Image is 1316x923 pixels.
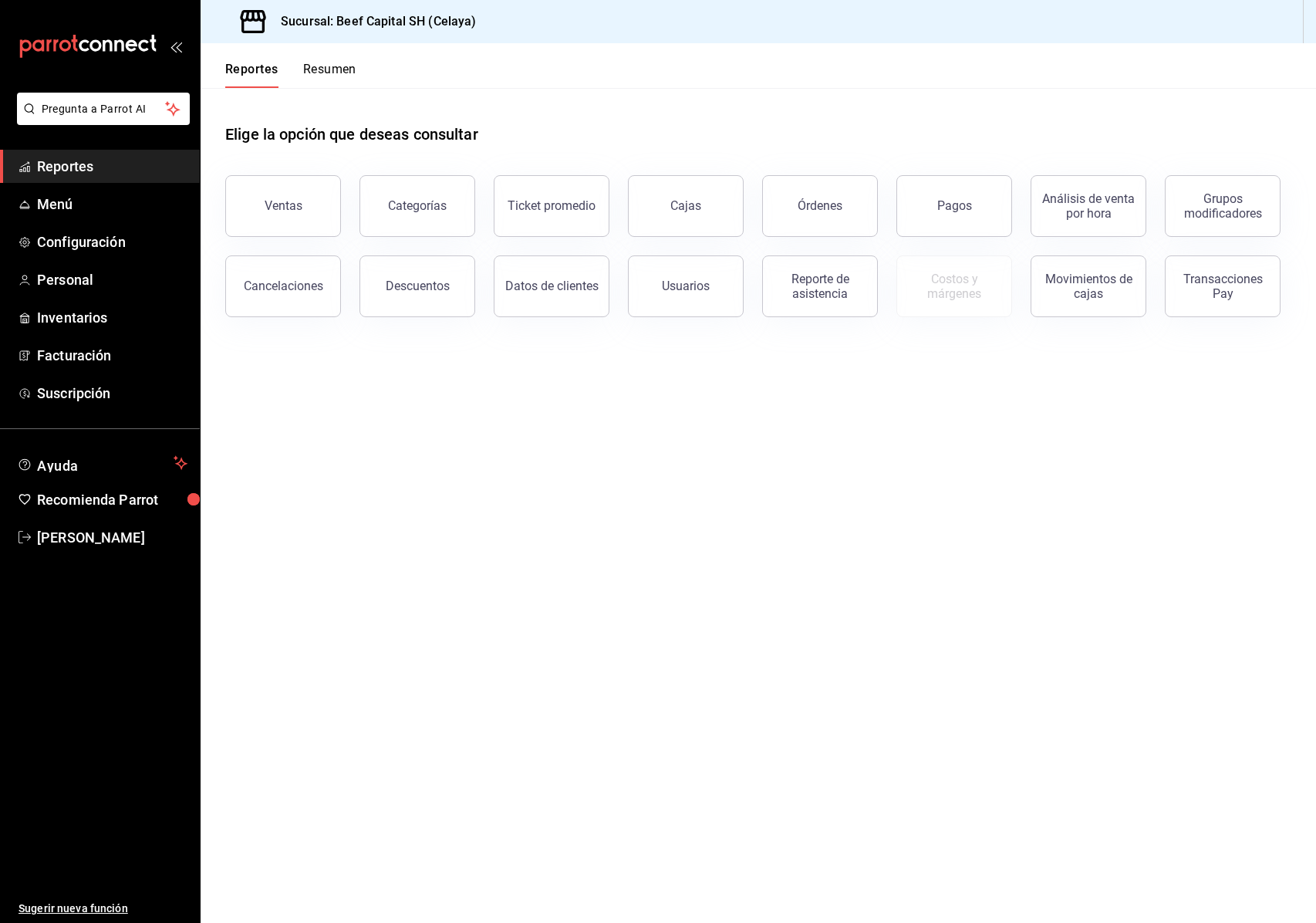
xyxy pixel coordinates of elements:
[37,194,187,215] span: Menú
[37,383,187,404] span: Suscripción
[170,40,182,52] button: open_drawer_menu
[225,62,356,88] div: navigation tabs
[244,279,323,293] div: Cancelaciones
[1175,272,1270,301] div: Transacciones Pay
[1031,255,1146,317] button: Movimientos de cajas
[268,12,476,31] h3: Sucursal: Beef Capital SH (Celaya)
[359,255,475,317] button: Descuentos
[388,198,447,213] div: Categorías
[772,272,868,301] div: Reporte de asistencia
[896,255,1012,317] button: Contrata inventarios para ver este reporte
[1165,175,1281,237] button: Grupos modificadores
[225,123,478,146] h1: Elige la opción que deseas consultar
[762,255,878,317] button: Reporte de asistencia
[798,198,842,213] div: Órdenes
[265,198,302,213] div: Ventas
[303,62,356,88] button: Resumen
[896,175,1012,237] button: Pagos
[37,489,187,510] span: Recomienda Parrot
[42,101,166,117] span: Pregunta a Parrot AI
[37,527,187,548] span: [PERSON_NAME]
[906,272,1002,301] div: Costos y márgenes
[37,269,187,290] span: Personal
[37,156,187,177] span: Reportes
[37,232,187,252] span: Configuración
[508,198,596,213] div: Ticket promedio
[37,307,187,328] span: Inventarios
[1031,175,1146,237] button: Análisis de venta por hora
[1041,272,1136,301] div: Movimientos de cajas
[19,901,187,917] span: Sugerir nueva función
[37,345,187,366] span: Facturación
[225,62,278,88] button: Reportes
[628,255,744,317] button: Usuarios
[1165,255,1281,317] button: Transacciones Pay
[225,175,341,237] button: Ventas
[225,255,341,317] button: Cancelaciones
[11,112,190,128] a: Pregunta a Parrot AI
[670,198,701,213] div: Cajas
[359,175,475,237] button: Categorías
[1041,191,1136,221] div: Análisis de venta por hora
[494,255,609,317] button: Datos de clientes
[37,454,167,472] span: Ayuda
[1175,191,1270,221] div: Grupos modificadores
[505,279,599,293] div: Datos de clientes
[628,175,744,237] button: Cajas
[937,198,972,213] div: Pagos
[762,175,878,237] button: Órdenes
[386,279,450,293] div: Descuentos
[17,93,190,125] button: Pregunta a Parrot AI
[494,175,609,237] button: Ticket promedio
[662,279,710,293] div: Usuarios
